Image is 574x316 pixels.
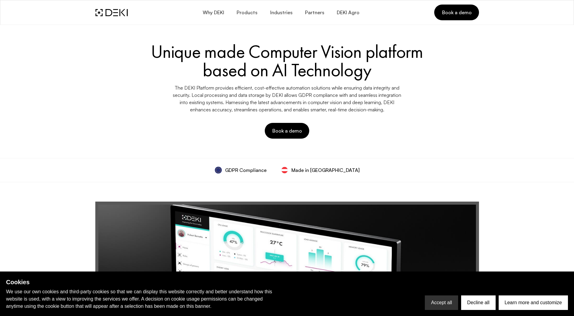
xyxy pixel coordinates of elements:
[236,10,257,15] span: Products
[434,5,479,20] a: Book a demo
[281,166,288,174] img: svg%3e
[225,166,267,174] span: GDPR Compliance
[6,278,278,287] h2: Cookies
[230,5,264,20] button: Products
[499,295,568,310] button: Learn more and customize
[265,123,309,139] button: Book a demo
[299,5,330,20] a: Partners
[272,127,302,134] span: Book a demo
[461,295,496,310] button: Decline all
[441,9,471,16] span: Book a demo
[196,5,230,20] button: Why DEKI
[330,5,366,20] a: DEKI Agro
[264,5,298,20] button: Industries
[202,10,224,15] span: Why DEKI
[305,10,324,15] span: Partners
[6,288,278,310] p: We use our own cookies and third-party cookies so that we can display this website correctly and ...
[336,10,359,15] span: DEKI Agro
[95,42,479,79] h1: Unique made Computer Vision platform based on AI Technology
[215,166,222,174] img: GDPR_Compliance.Dbdrw_P_.svg
[169,84,405,113] p: The DEKI Platform provides efficient, cost-effective automation solutions while ensuring data int...
[95,9,128,16] img: DEKI Logo
[291,166,359,174] span: Made in [GEOGRAPHIC_DATA]
[425,295,458,310] button: Accept all
[270,10,292,15] span: Industries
